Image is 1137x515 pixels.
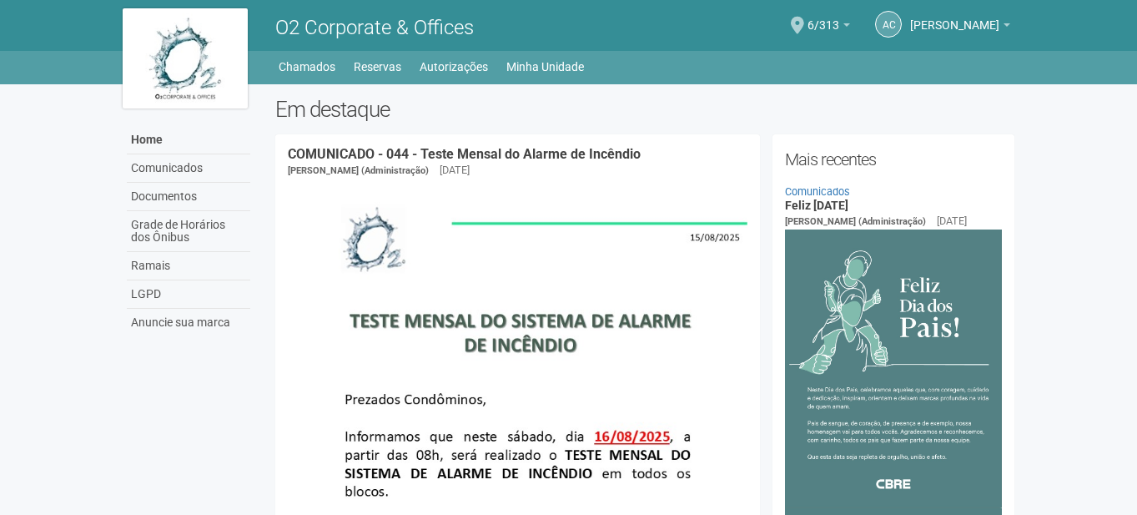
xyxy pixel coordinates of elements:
[127,211,250,252] a: Grade de Horários dos Ônibus
[420,55,488,78] a: Autorizações
[127,154,250,183] a: Comunicados
[875,11,902,38] a: AC
[123,8,248,109] img: logo.jpg
[127,280,250,309] a: LGPD
[275,16,474,39] span: O2 Corporate & Offices
[440,163,470,178] div: [DATE]
[506,55,584,78] a: Minha Unidade
[288,146,641,162] a: COMUNICADO - 044 - Teste Mensal do Alarme de Incêndio
[785,199,848,212] a: Feliz [DATE]
[127,252,250,280] a: Ramais
[127,126,250,154] a: Home
[910,3,999,32] span: ALEX CUNHA
[807,21,850,34] a: 6/313
[807,3,839,32] span: 6/313
[127,183,250,211] a: Documentos
[275,97,1015,122] h2: Em destaque
[354,55,401,78] a: Reservas
[127,309,250,336] a: Anuncie sua marca
[785,147,1003,172] h2: Mais recentes
[937,214,967,229] div: [DATE]
[785,216,926,227] span: [PERSON_NAME] (Administração)
[288,165,429,176] span: [PERSON_NAME] (Administração)
[785,185,850,198] a: Comunicados
[910,21,1010,34] a: [PERSON_NAME]
[279,55,335,78] a: Chamados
